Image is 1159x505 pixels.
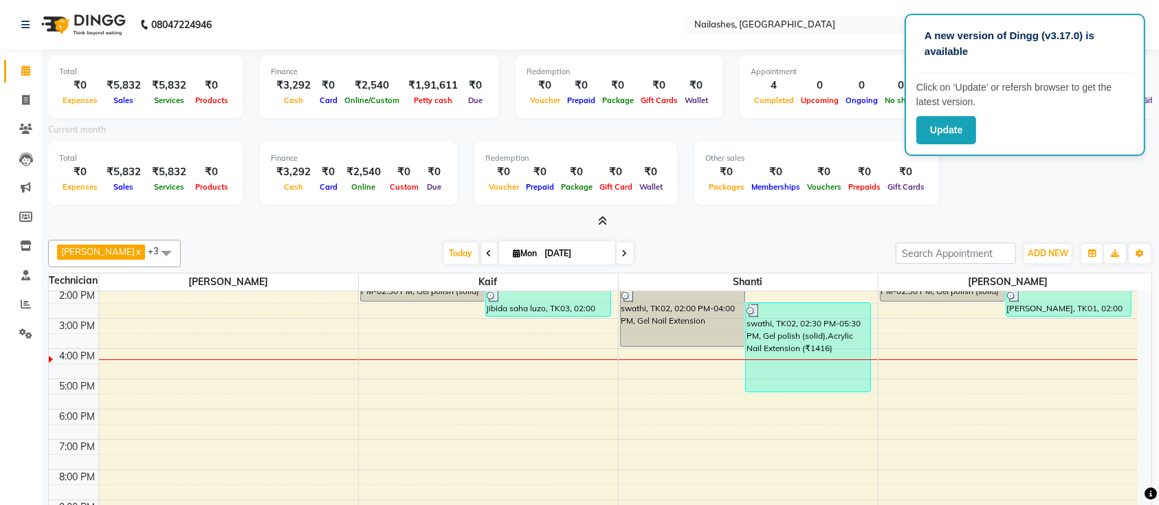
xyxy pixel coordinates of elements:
span: Prepaids [845,182,884,192]
div: [PERSON_NAME], TK01, 02:00 PM-03:00 PM, Nail Art - Cat Eye (Hand) (₹1770) [1006,288,1131,316]
button: ADD NEW [1024,244,1072,263]
div: Other sales [705,153,928,164]
span: Wallet [681,96,711,105]
div: ₹0 [681,78,711,93]
div: ₹5,832 [101,78,146,93]
div: Total [59,153,232,164]
div: ₹0 [192,78,232,93]
div: ₹0 [485,164,522,180]
div: ₹0 [522,164,558,180]
div: ₹1,91,611 [403,78,463,93]
span: Voucher [485,182,522,192]
p: A new version of Dingg (v3.17.0) is available [925,28,1125,59]
div: ₹5,832 [101,164,146,180]
div: Redemption [485,153,666,164]
div: ₹0 [316,78,341,93]
div: ₹0 [422,164,446,180]
div: Finance [271,153,446,164]
span: Prepaid [522,182,558,192]
span: Packages [705,182,748,192]
span: Package [599,96,637,105]
span: Gift Cards [884,182,928,192]
span: [PERSON_NAME] [99,273,358,291]
span: No show [881,96,921,105]
div: ₹0 [748,164,804,180]
span: Online/Custom [341,96,403,105]
span: Services [151,182,188,192]
span: Gift Cards [637,96,681,105]
div: ₹0 [596,164,636,180]
span: Card [316,182,341,192]
span: Sales [111,182,137,192]
span: Cash [280,96,307,105]
div: ₹0 [59,164,101,180]
span: Gift Card [596,182,636,192]
div: ₹0 [564,78,599,93]
span: Products [192,96,232,105]
div: 0 [797,78,842,93]
div: ₹0 [463,78,487,93]
div: ₹0 [59,78,101,93]
span: Online [349,182,379,192]
div: 8:00 PM [57,470,98,484]
span: Wallet [636,182,666,192]
div: 4:00 PM [57,349,98,363]
span: Voucher [527,96,564,105]
div: ₹3,292 [271,78,316,93]
div: Redemption [527,66,711,78]
img: logo [35,5,129,44]
span: [PERSON_NAME] [879,273,1138,291]
span: Ongoing [842,96,881,105]
span: Products [192,182,232,192]
div: ₹0 [637,78,681,93]
span: Petty cash [410,96,456,105]
div: ₹0 [527,78,564,93]
span: ADD NEW [1028,248,1068,258]
div: ₹0 [558,164,596,180]
div: jibida saha luzo, TK03, 02:00 PM-03:00 PM, Gel polish (solid) (₹826) [486,288,610,316]
div: 7:00 PM [57,440,98,454]
span: Card [316,96,341,105]
a: x [135,246,141,257]
span: Today [444,243,478,264]
div: ₹0 [636,164,666,180]
div: Total [59,66,232,78]
div: ₹0 [705,164,748,180]
span: Vouchers [804,182,845,192]
span: +3 [148,245,169,256]
div: ₹3,292 [271,164,316,180]
span: Cash [280,182,307,192]
span: Sales [111,96,137,105]
div: 0 [881,78,921,93]
div: swathi, TK02, 02:00 PM-04:00 PM, Gel Nail Extension [621,288,745,346]
span: Custom [386,182,422,192]
div: Technician [49,273,98,288]
span: Expenses [59,96,101,105]
span: Memberships [748,182,804,192]
div: 5:00 PM [57,379,98,394]
div: ₹0 [386,164,422,180]
div: ₹0 [599,78,637,93]
button: Update [916,116,976,144]
div: ₹5,832 [146,164,192,180]
div: ₹5,832 [146,78,192,93]
span: Completed [751,96,797,105]
div: ₹0 [884,164,928,180]
input: Search Appointment [896,243,1016,264]
span: Mon [510,248,541,258]
label: Current month [48,124,106,136]
div: swathi, TK02, 02:30 PM-05:30 PM, Gel polish (solid),Acrylic Nail Extension (₹1416) [746,303,870,392]
span: Package [558,182,596,192]
div: 2:00 PM [57,289,98,303]
div: 0 [842,78,881,93]
span: Kaif [359,273,618,291]
div: 3:00 PM [57,319,98,333]
div: ₹0 [804,164,845,180]
div: ₹0 [316,164,341,180]
span: Upcoming [797,96,842,105]
div: 6:00 PM [57,409,98,424]
span: [PERSON_NAME] [61,246,135,257]
input: 2025-09-01 [541,243,610,264]
div: Finance [271,66,487,78]
span: Due [423,182,445,192]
